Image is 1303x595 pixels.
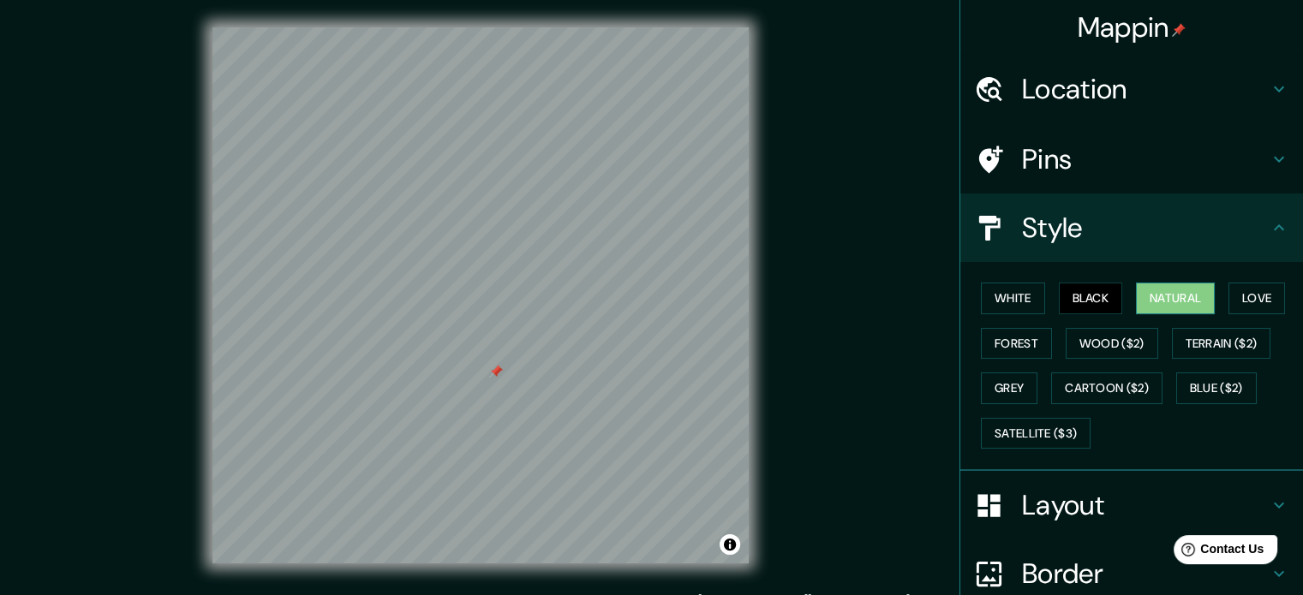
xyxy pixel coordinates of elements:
[960,55,1303,123] div: Location
[1228,283,1285,314] button: Love
[1078,10,1186,45] h4: Mappin
[960,125,1303,193] div: Pins
[981,328,1052,360] button: Forest
[1022,72,1269,106] h4: Location
[1172,328,1271,360] button: Terrain ($2)
[1136,283,1215,314] button: Natural
[1172,23,1186,37] img: pin-icon.png
[1059,283,1123,314] button: Black
[1022,556,1269,591] h4: Border
[981,372,1037,404] button: Grey
[1022,211,1269,245] h4: Style
[1051,372,1163,404] button: Cartoon ($2)
[981,418,1091,449] button: Satellite ($3)
[212,27,749,563] canvas: Map
[1151,528,1284,576] iframe: Help widget launcher
[1022,488,1269,522] h4: Layout
[1022,142,1269,176] h4: Pins
[1176,372,1257,404] button: Blue ($2)
[1066,328,1158,360] button: Wood ($2)
[960,193,1303,262] div: Style
[720,534,740,555] button: Toggle attribution
[960,471,1303,539] div: Layout
[981,283,1045,314] button: White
